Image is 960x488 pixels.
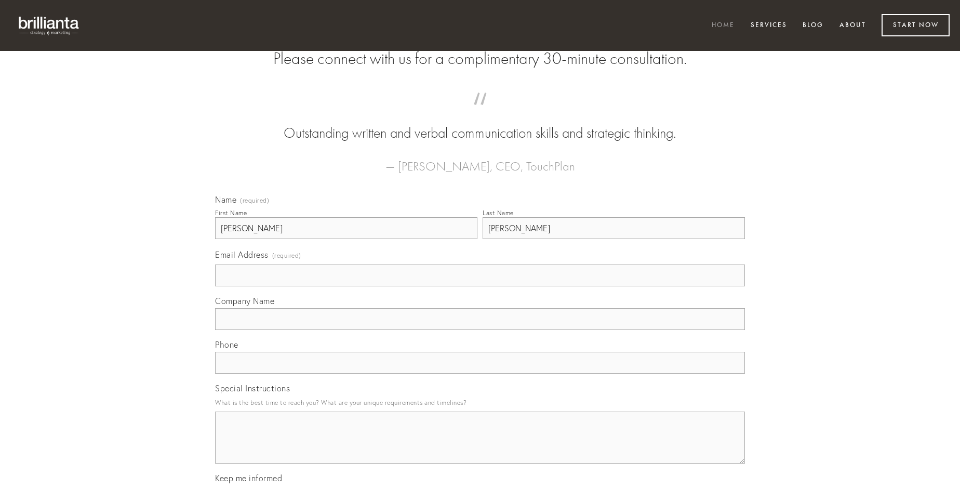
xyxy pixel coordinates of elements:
[215,473,282,483] span: Keep me informed
[833,17,873,34] a: About
[215,395,745,410] p: What is the best time to reach you? What are your unique requirements and timelines?
[232,143,728,177] figcaption: — [PERSON_NAME], CEO, TouchPlan
[215,209,247,217] div: First Name
[10,10,88,41] img: brillianta - research, strategy, marketing
[215,249,269,260] span: Email Address
[215,49,745,69] h2: Please connect with us for a complimentary 30-minute consultation.
[232,103,728,123] span: “
[882,14,950,36] a: Start Now
[215,383,290,393] span: Special Instructions
[744,17,794,34] a: Services
[240,197,269,204] span: (required)
[705,17,741,34] a: Home
[796,17,830,34] a: Blog
[215,194,236,205] span: Name
[483,209,514,217] div: Last Name
[272,248,301,262] span: (required)
[215,296,274,306] span: Company Name
[215,339,238,350] span: Phone
[232,103,728,143] blockquote: Outstanding written and verbal communication skills and strategic thinking.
